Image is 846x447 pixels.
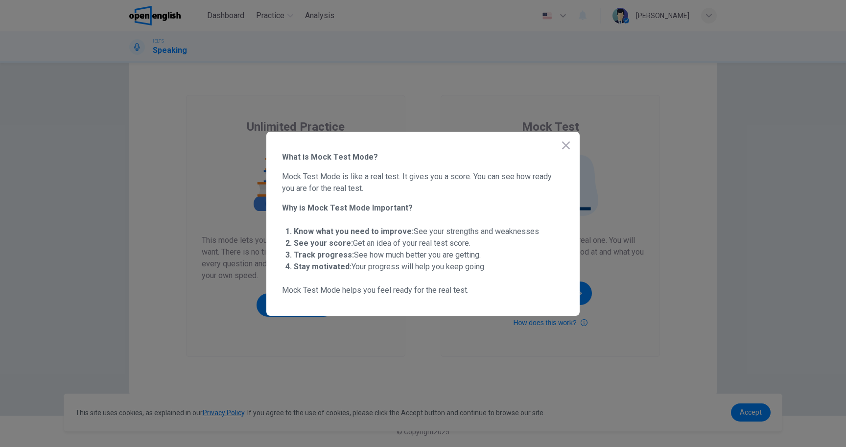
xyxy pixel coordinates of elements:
span: Get an idea of your real test score. [294,238,470,248]
span: What is Mock Test Mode? [282,151,564,163]
span: Why is Mock Test Mode Important? [282,202,564,214]
span: See how much better you are getting. [294,250,481,259]
strong: Track progress: [294,250,354,259]
strong: Stay motivated: [294,262,352,271]
span: See your strengths and weaknesses [294,227,539,236]
strong: Know what you need to improve: [294,227,414,236]
span: Mock Test Mode is like a real test. It gives you a score. You can see how ready you are for the r... [282,171,564,194]
span: Your progress will help you keep going. [294,262,486,271]
strong: See your score: [294,238,353,248]
span: Mock Test Mode helps you feel ready for the real test. [282,284,564,296]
